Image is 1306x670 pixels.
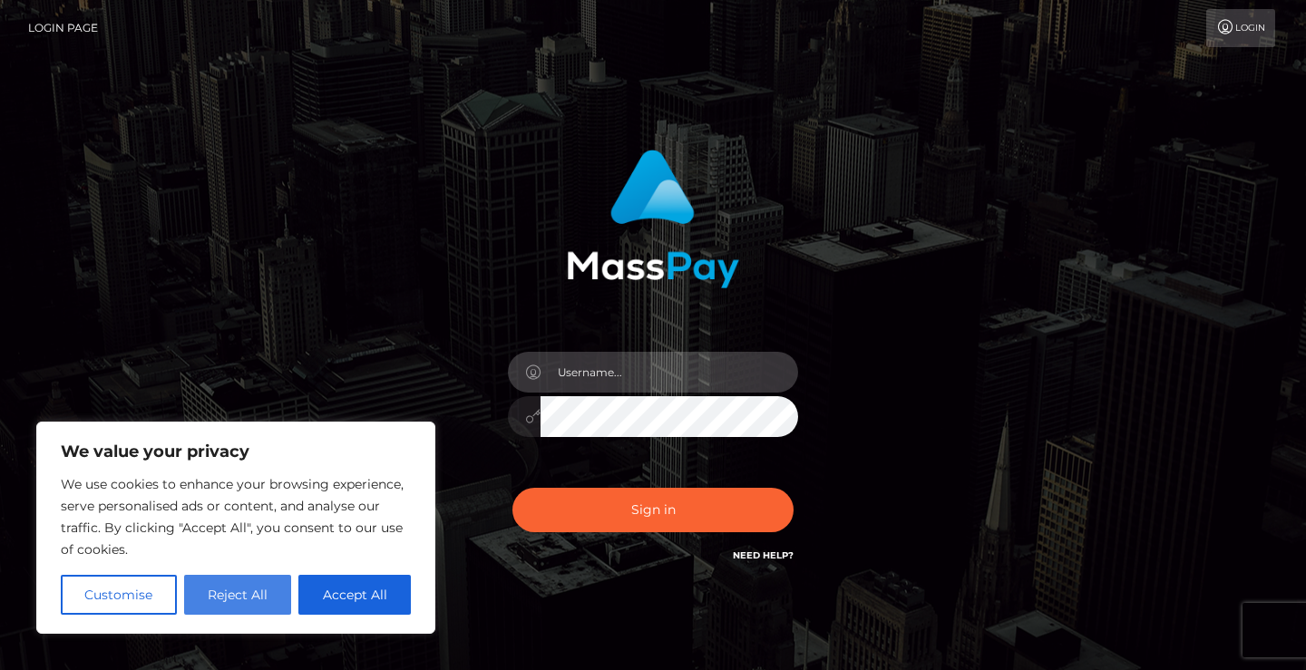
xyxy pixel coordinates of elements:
[36,422,435,634] div: We value your privacy
[28,9,98,47] a: Login Page
[298,575,411,615] button: Accept All
[61,441,411,462] p: We value your privacy
[61,473,411,560] p: We use cookies to enhance your browsing experience, serve personalised ads or content, and analys...
[541,352,798,393] input: Username...
[733,549,794,561] a: Need Help?
[184,575,292,615] button: Reject All
[1206,9,1275,47] a: Login
[61,575,177,615] button: Customise
[512,488,794,532] button: Sign in
[567,150,739,288] img: MassPay Login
